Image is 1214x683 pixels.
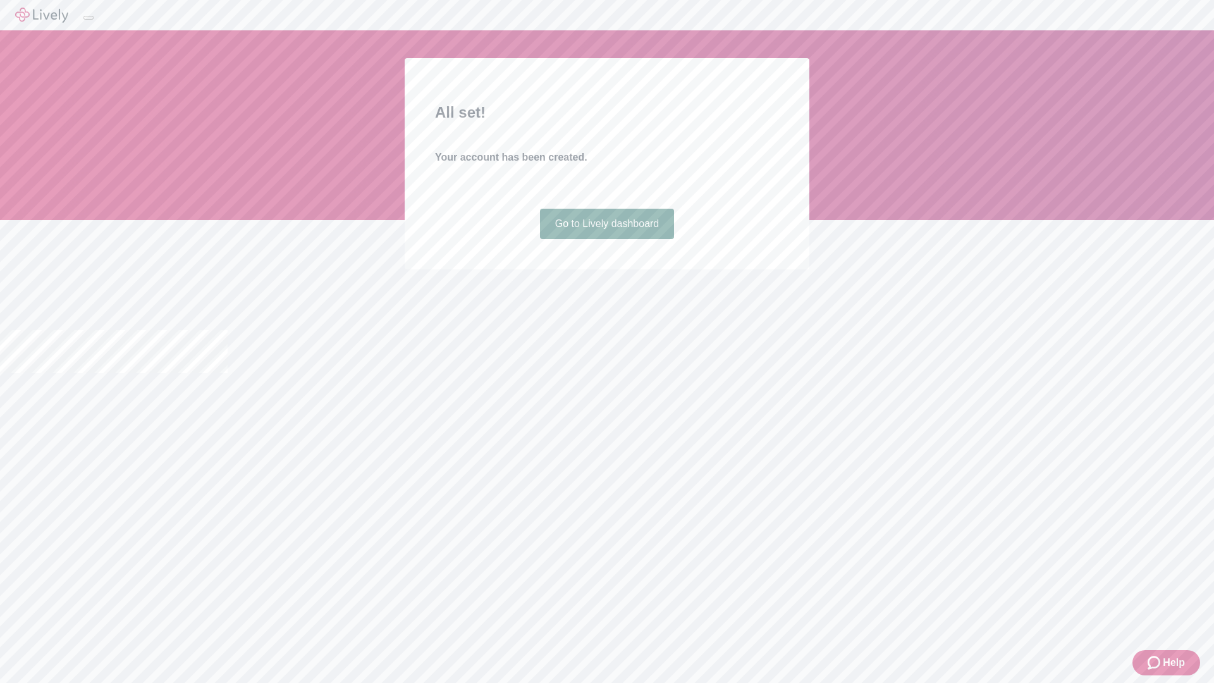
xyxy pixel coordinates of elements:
[83,16,94,20] button: Log out
[540,209,675,239] a: Go to Lively dashboard
[1132,650,1200,675] button: Zendesk support iconHelp
[435,150,779,165] h4: Your account has been created.
[1163,655,1185,670] span: Help
[1148,655,1163,670] svg: Zendesk support icon
[15,8,68,23] img: Lively
[435,101,779,124] h2: All set!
